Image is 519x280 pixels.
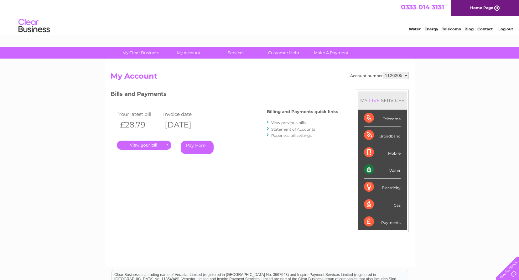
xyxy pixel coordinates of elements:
[364,179,401,196] div: Electricity
[409,27,421,31] a: Water
[350,72,409,79] div: Account number
[364,161,401,179] div: Water
[115,47,167,59] a: My Clear Business
[364,196,401,213] div: Gas
[258,47,309,59] a: Customer Help
[368,97,381,103] div: LIVE
[498,27,513,31] a: Log out
[117,110,162,118] td: Your latest bill
[163,47,214,59] a: My Account
[364,110,401,127] div: Telecoms
[18,16,50,35] img: logo.png
[181,141,214,154] a: Pay Here
[271,133,312,138] a: Paperless bill settings
[117,141,171,150] a: .
[358,91,407,109] div: MY SERVICES
[465,27,474,31] a: Blog
[401,3,444,11] a: 0333 014 3131
[117,118,162,131] th: £28.79
[364,127,401,144] div: Broadband
[364,213,401,230] div: Payments
[271,120,306,125] a: View previous bills
[477,27,493,31] a: Contact
[271,127,315,132] a: Statement of Accounts
[162,118,207,131] th: [DATE]
[210,47,262,59] a: Services
[442,27,461,31] a: Telecoms
[267,109,338,114] h4: Billing and Payments quick links
[162,110,207,118] td: Invoice date
[111,72,409,84] h2: My Account
[305,47,357,59] a: Make A Payment
[424,27,438,31] a: Energy
[111,90,338,101] h3: Bills and Payments
[364,144,401,161] div: Mobile
[112,3,408,30] div: Clear Business is a trading name of Verastar Limited (registered in [GEOGRAPHIC_DATA] No. 3667643...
